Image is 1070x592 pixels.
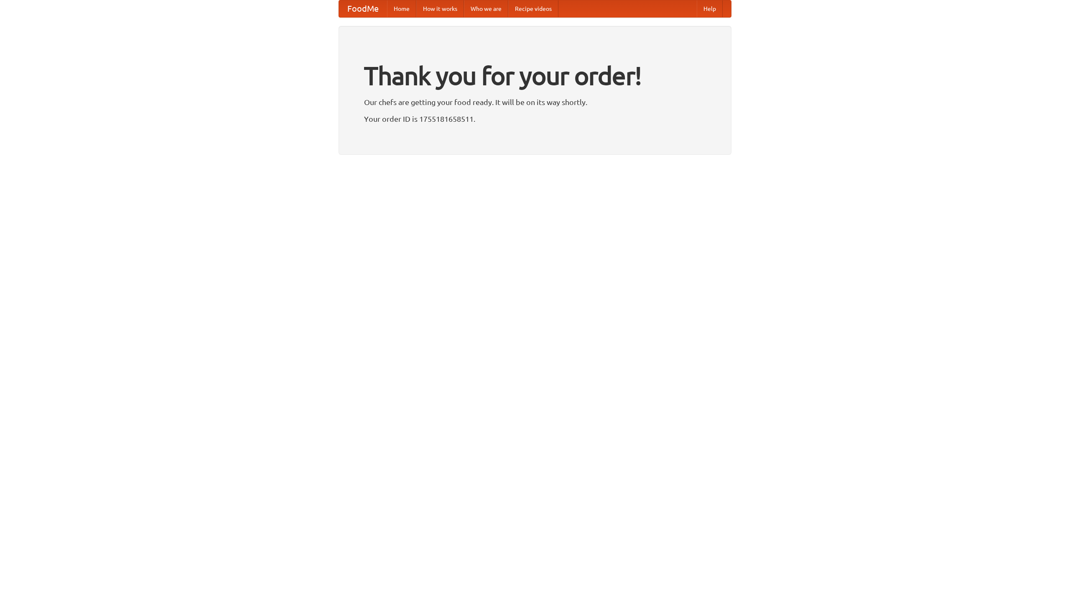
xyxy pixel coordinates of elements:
a: Recipe videos [508,0,558,17]
p: Your order ID is 1755181658511. [364,113,706,125]
p: Our chefs are getting your food ready. It will be on its way shortly. [364,96,706,108]
a: How it works [416,0,464,17]
a: FoodMe [339,0,387,17]
a: Help [697,0,723,17]
a: Home [387,0,416,17]
a: Who we are [464,0,508,17]
h1: Thank you for your order! [364,56,706,96]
